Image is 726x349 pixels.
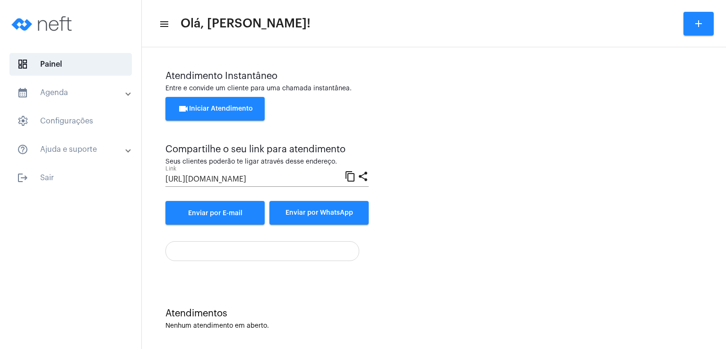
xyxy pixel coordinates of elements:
mat-icon: sidenav icon [159,18,168,30]
div: Compartilhe o seu link para atendimento [165,144,369,155]
mat-icon: sidenav icon [17,172,28,183]
img: logo-neft-novo-2.png [8,5,78,43]
div: Entre e convide um cliente para uma chamada instantânea. [165,85,702,92]
span: sidenav icon [17,59,28,70]
mat-panel-title: Ajuda e suporte [17,144,126,155]
span: Configurações [9,110,132,132]
mat-icon: sidenav icon [17,87,28,98]
div: Nenhum atendimento em aberto. [165,323,702,330]
span: sidenav icon [17,115,28,127]
mat-icon: content_copy [345,170,356,182]
span: Olá, [PERSON_NAME]! [181,16,311,31]
span: Enviar por WhatsApp [285,209,353,216]
span: Enviar por E-mail [188,210,242,217]
div: Atendimentos [165,308,702,319]
mat-panel-title: Agenda [17,87,126,98]
button: Enviar por WhatsApp [269,201,369,225]
span: Iniciar Atendimento [178,105,253,112]
span: Sair [9,166,132,189]
mat-icon: share [357,170,369,182]
div: Atendimento Instantâneo [165,71,702,81]
div: Seus clientes poderão te ligar através desse endereço. [165,158,369,166]
mat-expansion-panel-header: sidenav iconAjuda e suporte [6,138,141,161]
mat-icon: videocam [178,103,189,114]
mat-expansion-panel-header: sidenav iconAgenda [6,81,141,104]
button: Iniciar Atendimento [165,97,265,121]
mat-icon: sidenav icon [17,144,28,155]
mat-icon: add [693,18,704,29]
span: Painel [9,53,132,76]
a: Enviar por E-mail [165,201,265,225]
